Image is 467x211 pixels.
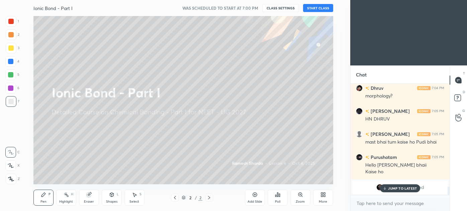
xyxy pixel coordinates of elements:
div: Zoom [296,200,305,203]
img: iconic-light.a09c19a4.png [417,132,431,136]
div: 7:05 PM [432,109,444,113]
div: Z [6,174,20,184]
div: mast bhai tum kaise ho Pudi bhai [365,139,444,146]
div: L [117,193,119,196]
div: 5 [5,69,19,80]
img: default.png [356,131,363,138]
div: S [139,193,142,196]
div: 7 [6,96,19,107]
img: no-rating-badge.077c3623.svg [365,86,369,90]
p: G [462,108,465,113]
div: Add Slide [248,200,262,203]
img: 7006d4c7669e48eb9e942bfc7f5ac3dc.jpg [376,184,383,191]
h4: Ionic Bond - Part I [33,5,73,11]
img: iconic-light.a09c19a4.png [417,155,431,159]
div: C [5,147,20,158]
img: no-rating-badge.077c3623.svg [365,133,369,136]
div: Eraser [84,200,94,203]
div: X [5,160,20,171]
img: no-rating-badge.077c3623.svg [365,110,369,113]
img: no-rating-badge.077c3623.svg [365,156,369,159]
div: 7:05 PM [432,155,444,159]
p: Chat [351,66,372,83]
div: P [49,193,51,196]
img: 61a7abd34e854017aefc470322587aa1.jpg [356,154,363,161]
div: Poll [275,200,280,203]
div: Hello [PERSON_NAME] bhaii [365,162,444,169]
img: iconic-light.a09c19a4.png [417,86,431,90]
h6: [PERSON_NAME] [369,108,410,115]
h5: WAS SCHEDULED TO START AT 7:00 PM [182,5,258,11]
div: / [195,196,197,200]
p: T [463,71,465,76]
div: 2 [187,196,194,200]
img: iconic-light.a09c19a4.png [417,109,431,113]
div: Kaise ho [365,169,444,175]
h6: [PERSON_NAME] [369,131,410,138]
div: 3 [6,43,19,53]
div: 7:04 PM [432,86,444,90]
h6: Purushotam [369,154,397,161]
div: 2 [6,29,19,40]
div: 1 [6,16,19,27]
div: Pen [40,200,46,203]
img: 34859b3c06384f42a9f0498ed420d668.jpg [356,108,363,115]
img: 785de096a2264e608acc18dcbc4bf188.jpg [356,85,363,91]
div: 7:05 PM [432,132,444,136]
h6: Dhruv [369,84,383,91]
div: 6 [5,83,19,93]
div: morphology? [365,93,444,99]
div: Shapes [106,200,117,203]
div: H [71,193,73,196]
p: D [463,89,465,94]
div: Highlight [59,200,73,203]
div: 4 [5,56,19,67]
div: HN DHRUV [365,116,444,123]
div: More [319,200,327,203]
button: START CLASS [303,4,333,12]
div: 2 [198,195,202,201]
div: Select [129,200,139,203]
button: CLASS SETTINGS [262,4,299,12]
p: JUMP TO LATEST [388,186,417,190]
div: grid [351,84,450,195]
